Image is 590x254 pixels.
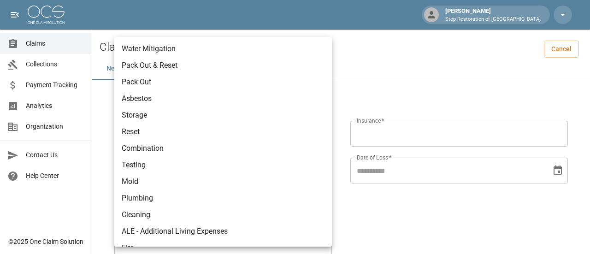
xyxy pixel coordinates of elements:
[114,107,332,124] li: Storage
[114,207,332,223] li: Cleaning
[114,157,332,173] li: Testing
[114,41,332,57] li: Water Mitigation
[114,74,332,90] li: Pack Out
[114,90,332,107] li: Asbestos
[114,57,332,74] li: Pack Out & Reset
[114,173,332,190] li: Mold
[114,124,332,140] li: Reset
[114,140,332,157] li: Combination
[114,190,332,207] li: Plumbing
[114,223,332,240] li: ALE - Additional Living Expenses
